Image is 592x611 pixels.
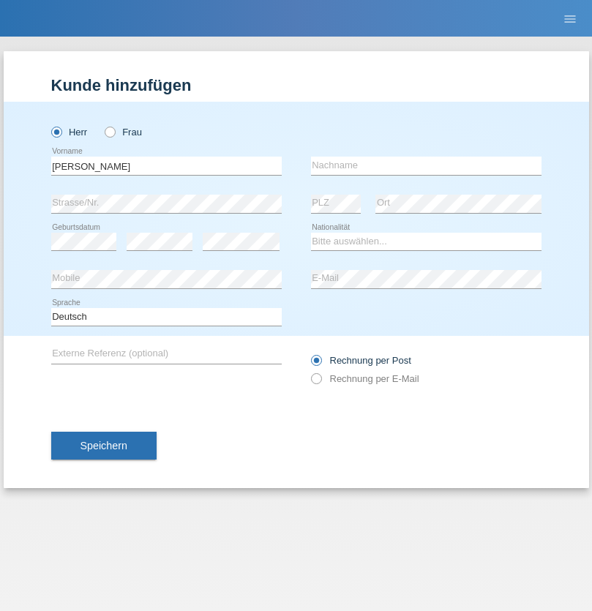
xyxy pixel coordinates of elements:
[311,355,321,373] input: Rechnung per Post
[80,440,127,451] span: Speichern
[51,432,157,460] button: Speichern
[563,12,577,26] i: menu
[555,14,585,23] a: menu
[51,127,61,136] input: Herr
[311,373,321,391] input: Rechnung per E-Mail
[311,355,411,366] label: Rechnung per Post
[311,373,419,384] label: Rechnung per E-Mail
[105,127,114,136] input: Frau
[51,76,542,94] h1: Kunde hinzufügen
[105,127,142,138] label: Frau
[51,127,88,138] label: Herr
